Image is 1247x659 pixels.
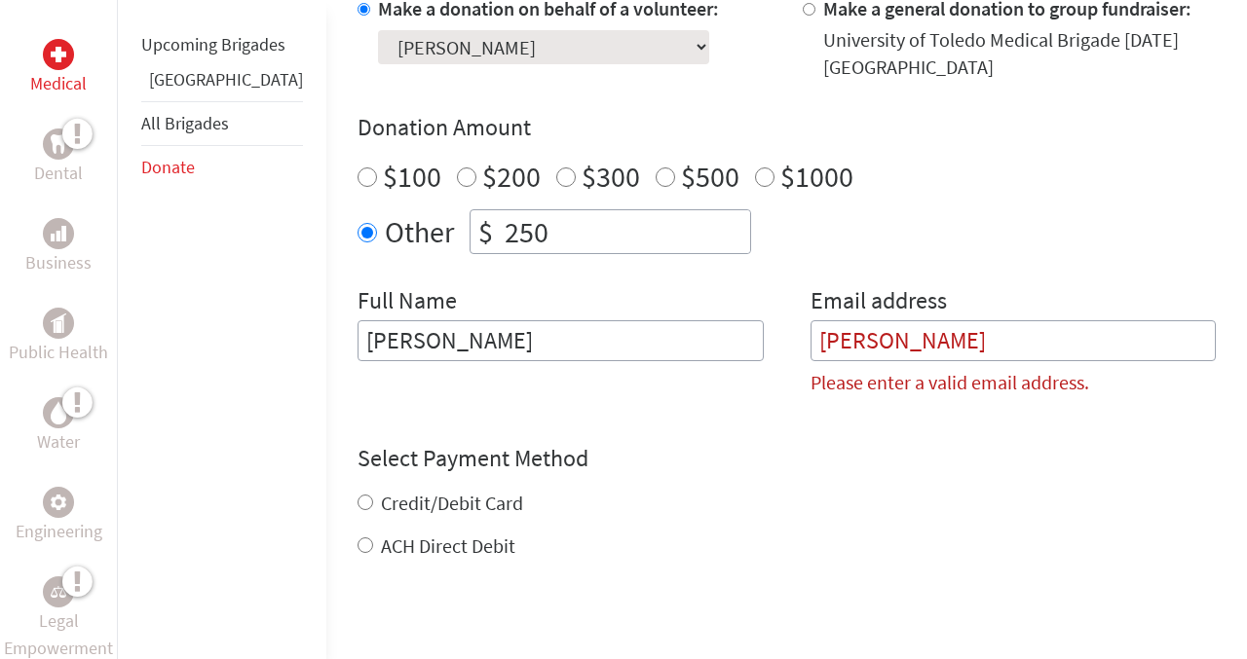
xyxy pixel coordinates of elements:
img: Business [51,226,66,241]
input: Your Email [811,320,1217,361]
div: Public Health [43,308,74,339]
div: Water [43,397,74,428]
a: MedicalMedical [30,39,87,97]
div: Dental [43,128,74,160]
li: Guatemala [141,66,303,101]
p: Dental [34,160,83,187]
img: Medical [51,47,66,62]
p: Public Health [9,339,108,366]
p: Engineering [16,518,102,545]
div: $ [471,210,501,253]
a: WaterWater [37,397,80,456]
a: Public HealthPublic Health [9,308,108,366]
img: Public Health [51,313,66,333]
a: EngineeringEngineering [16,487,102,545]
input: Enter Full Name [358,320,764,361]
li: Upcoming Brigades [141,23,303,66]
h4: Donation Amount [358,112,1216,143]
li: All Brigades [141,101,303,146]
label: $100 [383,158,441,195]
label: Please enter a valid email address. [811,369,1089,396]
div: Business [43,218,74,249]
img: Dental [51,134,66,153]
label: $200 [482,158,541,195]
div: Legal Empowerment [43,576,74,607]
a: Upcoming Brigades [141,33,285,55]
label: $300 [582,158,640,195]
img: Engineering [51,494,66,510]
label: $500 [681,158,739,195]
li: Donate [141,146,303,189]
div: Medical [43,39,74,70]
img: Legal Empowerment [51,586,66,598]
a: All Brigades [141,112,229,134]
label: Credit/Debit Card [381,491,523,515]
p: Medical [30,70,87,97]
div: Engineering [43,487,74,518]
label: Full Name [358,285,457,320]
a: DentalDental [34,128,83,187]
h4: Select Payment Method [358,443,1216,474]
img: Water [51,401,66,423]
label: Other [385,209,454,254]
p: Business [25,249,92,276]
a: [GEOGRAPHIC_DATA] [149,68,303,91]
p: Water [37,428,80,456]
label: $1000 [780,158,853,195]
input: Enter Amount [501,210,750,253]
label: ACH Direct Debit [381,533,515,558]
label: Email address [811,285,947,320]
div: University of Toledo Medical Brigade [DATE] [GEOGRAPHIC_DATA] [823,26,1217,81]
a: BusinessBusiness [25,218,92,276]
a: Donate [141,156,195,178]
